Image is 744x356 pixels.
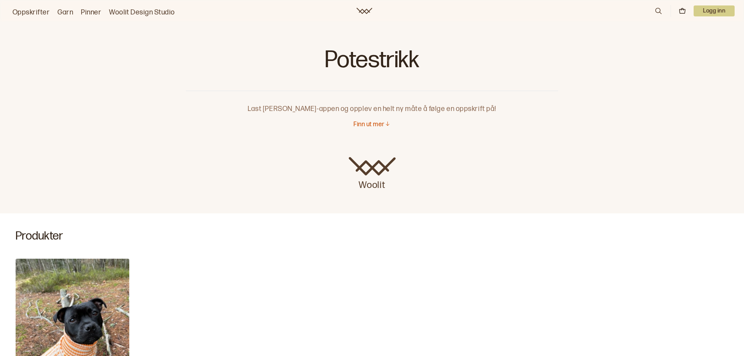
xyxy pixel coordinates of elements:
[694,5,735,16] p: Logg inn
[12,7,50,18] a: Oppskrifter
[186,47,558,78] h1: Potestrikk
[694,5,735,16] button: User dropdown
[349,157,396,176] img: Woolit
[186,91,558,114] p: Last [PERSON_NAME]-appen og opplev en helt ny måte å følge en oppskrift på!
[353,121,390,129] button: Finn ut mer
[353,121,384,129] p: Finn ut mer
[349,157,396,191] a: Woolit
[57,7,73,18] a: Garn
[109,7,175,18] a: Woolit Design Studio
[349,176,396,191] p: Woolit
[357,8,372,14] a: Woolit
[81,7,101,18] a: Pinner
